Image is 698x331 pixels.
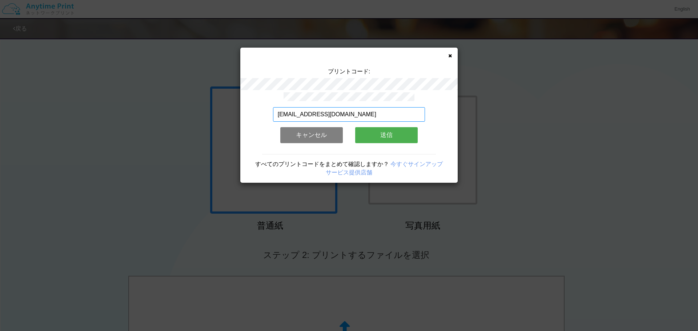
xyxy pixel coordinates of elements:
[326,169,372,175] a: サービス提供店舗
[328,68,370,74] span: プリントコード:
[273,107,425,122] input: メールアドレス
[280,127,343,143] button: キャンセル
[390,161,443,167] a: 今すぐサインアップ
[355,127,418,143] button: 送信
[255,161,389,167] span: すべてのプリントコードをまとめて確認しますか？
